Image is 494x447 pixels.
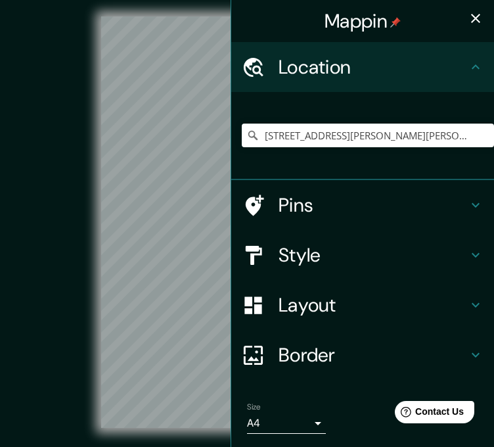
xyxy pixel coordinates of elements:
[101,16,392,428] canvas: Map
[377,396,480,433] iframe: Help widget launcher
[279,55,468,79] h4: Location
[247,413,326,434] div: A4
[390,17,401,28] img: pin-icon.png
[231,280,494,330] div: Layout
[247,402,261,413] label: Size
[231,330,494,380] div: Border
[279,243,468,267] h4: Style
[279,293,468,317] h4: Layout
[231,180,494,230] div: Pins
[231,230,494,280] div: Style
[242,124,494,147] input: Pick your city or area
[231,42,494,92] div: Location
[279,193,468,217] h4: Pins
[279,343,468,367] h4: Border
[325,9,401,33] h4: Mappin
